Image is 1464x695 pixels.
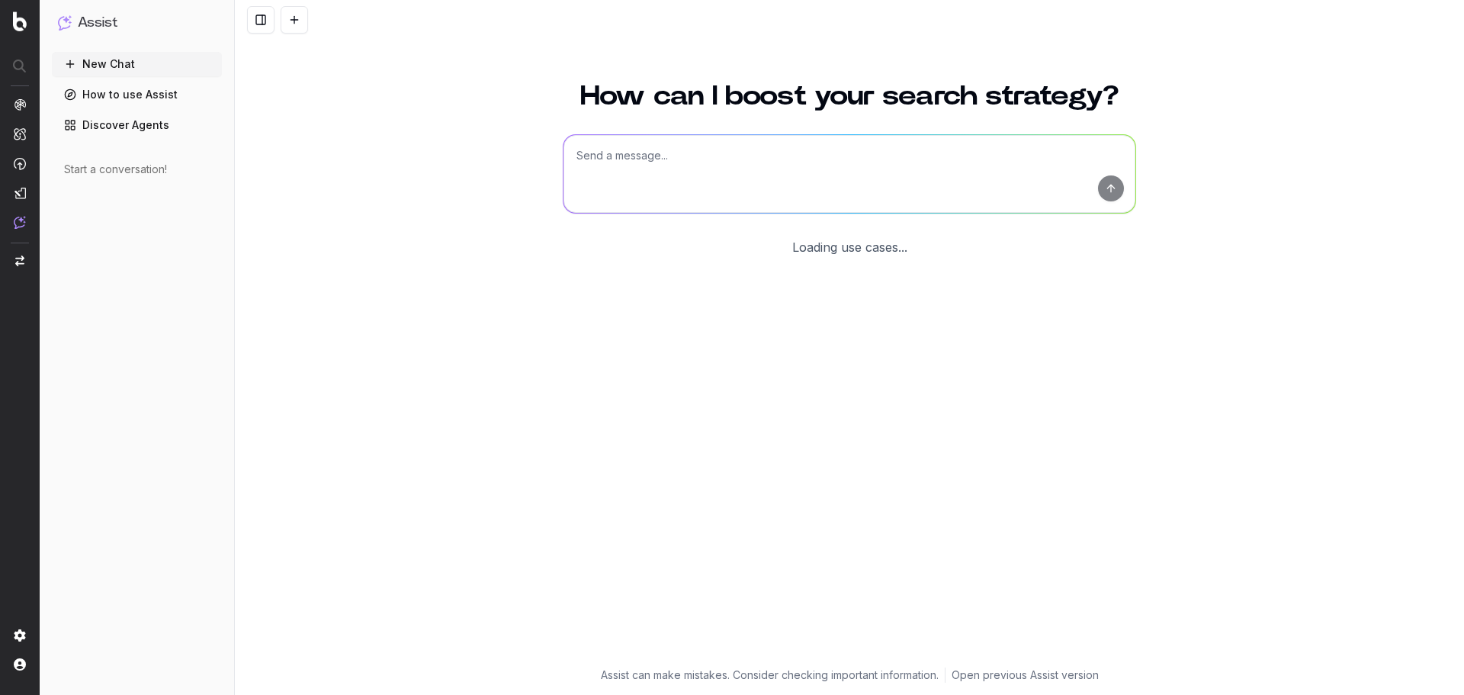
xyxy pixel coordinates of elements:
[14,157,26,170] img: Activation
[14,187,26,199] img: Studio
[13,11,27,31] img: Botify logo
[952,668,1099,683] a: Open previous Assist version
[14,629,26,642] img: Setting
[52,113,222,137] a: Discover Agents
[792,238,907,256] div: Loading use cases...
[563,82,1136,110] h1: How can I boost your search strategy?
[15,256,24,266] img: Switch project
[14,216,26,229] img: Assist
[52,52,222,76] button: New Chat
[52,82,222,107] a: How to use Assist
[14,127,26,140] img: Intelligence
[78,12,117,34] h1: Assist
[14,98,26,111] img: Analytics
[14,658,26,671] img: My account
[64,162,210,177] div: Start a conversation!
[58,15,72,30] img: Assist
[58,12,216,34] button: Assist
[601,668,939,683] p: Assist can make mistakes. Consider checking important information.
